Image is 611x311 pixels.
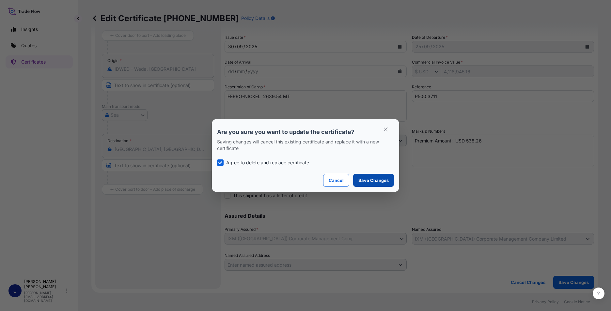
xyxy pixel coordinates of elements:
p: Save Changes [358,177,389,184]
p: Agree to delete and replace certificate [226,159,309,166]
button: Cancel [323,174,349,187]
p: Saving changes will cancel this existing certificate and replace it with a new certificate [217,139,394,152]
button: Save Changes [353,174,394,187]
p: Are you sure you want to update the certificate? [217,128,394,136]
p: Cancel [329,177,344,184]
